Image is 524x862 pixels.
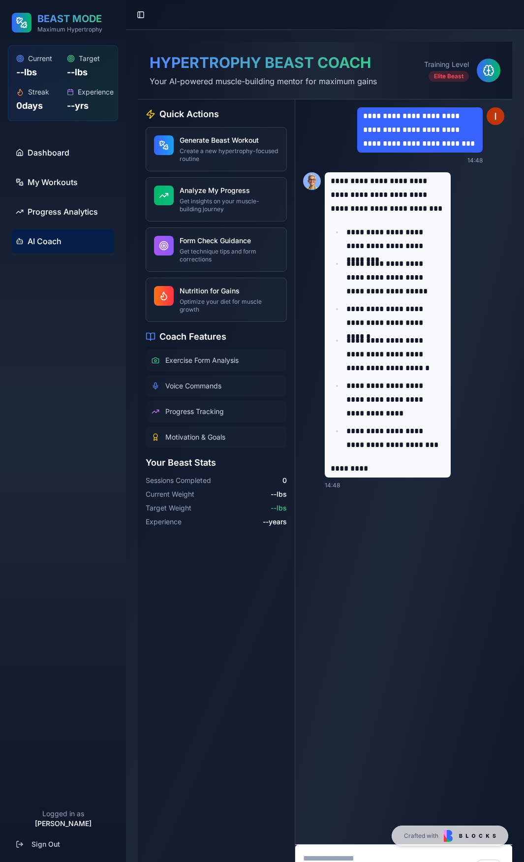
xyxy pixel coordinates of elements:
p: Create a new hypertrophy-focused routine [180,147,278,163]
a: AI Coach [12,229,114,253]
span: Sessions Completed [146,476,211,485]
span: Experience [78,87,110,97]
p: Your AI-powered muscle-building mentor for maximum gains [150,75,377,87]
a: Dashboard [12,141,114,164]
span: Motivation & Goals [165,432,225,442]
h1: HYPERTROPHY BEAST COACH [150,54,377,71]
span: -- years [263,517,287,527]
button: Sign Out [8,834,118,854]
span: Streak [28,87,49,97]
h2: BEAST MODE [37,12,102,26]
span: Target [79,54,100,64]
span: AI Coach [28,235,62,247]
p: 0 days [16,99,59,113]
span: Progress Analytics [28,206,98,218]
h3: Coach Features [146,330,287,344]
span: Experience [146,517,182,527]
span: -- lbs [271,489,287,499]
a: My Workouts [12,170,114,194]
span: 14:48 [467,157,483,164]
span: Dashboard [28,147,69,159]
img: Jane_p9ieon.png [303,172,321,190]
img: Blocks [444,830,496,842]
p: Get technique tips and form corrections [180,248,278,263]
p: -- yrs [67,99,110,113]
p: [PERSON_NAME] [8,819,118,829]
p: Get insights on your muscle-building journey [180,197,278,213]
span: Target Weight [146,503,191,513]
span: Current Weight [146,489,194,499]
span: Progress Tracking [165,407,224,416]
span: Voice Commands [165,381,221,391]
h4: Nutrition for Gains [180,286,278,296]
div: Elite Beast [429,71,469,82]
p: -- lbs [67,65,110,79]
p: Maximum Hypertrophy [37,26,102,33]
span: -- lbs [271,503,287,513]
h4: Analyze My Progress [180,186,278,195]
a: Crafted with [392,826,508,846]
p: Training Level [424,60,469,69]
span: Crafted with [404,832,438,840]
span: Current [28,54,52,64]
span: 14:48 [325,481,340,489]
p: -- lbs [16,65,59,79]
span: 0 [282,476,287,485]
p: Logged in as [8,809,118,819]
span: My Workouts [28,176,78,188]
img: ACg8ocKU0dK0jqdVr9fAgMX4mCreKjRL-8UsWQ6StUhnEFUxcY7ryg=s96-c [487,107,504,125]
a: Progress Analytics [12,200,114,223]
h3: Your Beast Stats [146,456,287,470]
h4: Generate Beast Workout [180,135,278,145]
h3: Quick Actions [146,107,287,121]
h4: Form Check Guidance [180,236,278,246]
span: Exercise Form Analysis [165,355,239,365]
p: Optimize your diet for muscle growth [180,298,278,314]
